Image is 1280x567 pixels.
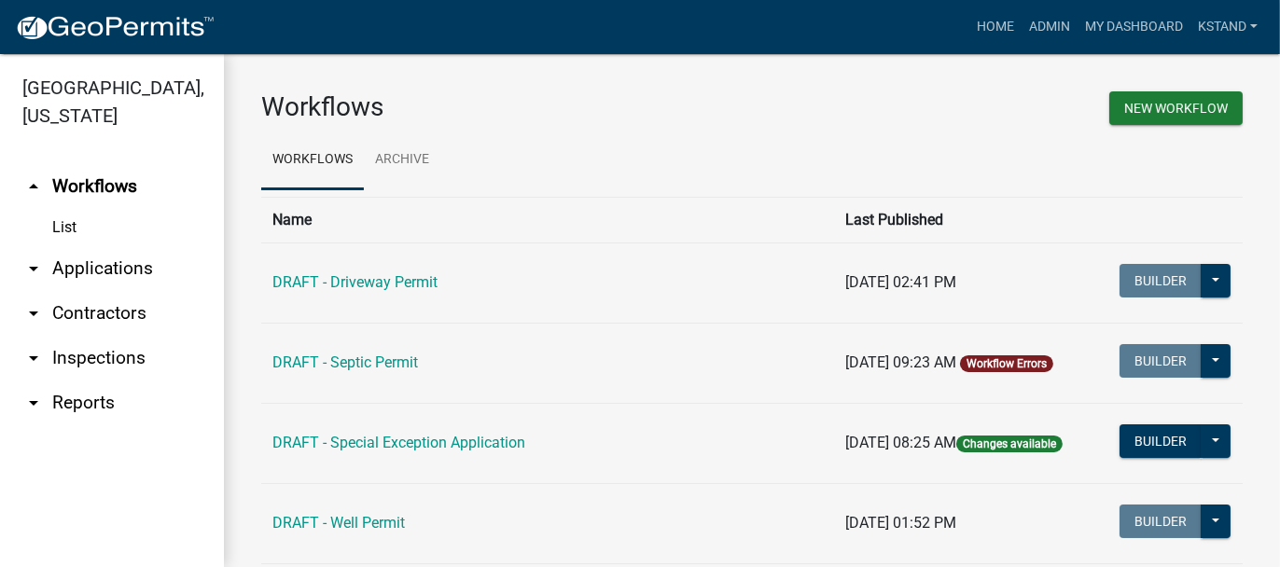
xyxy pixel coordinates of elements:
a: Workflows [261,131,364,190]
th: Name [261,197,834,242]
a: DRAFT - Driveway Permit [272,273,438,291]
button: New Workflow [1109,91,1243,125]
i: arrow_drop_up [22,175,45,198]
i: arrow_drop_down [22,392,45,414]
a: DRAFT - Special Exception Application [272,434,525,451]
a: kstand [1190,9,1265,45]
h3: Workflows [261,91,738,123]
span: [DATE] 09:23 AM [845,353,956,371]
a: My Dashboard [1078,9,1190,45]
button: Builder [1120,505,1202,538]
span: [DATE] 08:25 AM [845,434,956,451]
a: DRAFT - Well Permit [272,514,405,532]
i: arrow_drop_down [22,347,45,369]
button: Builder [1120,264,1202,297]
button: Builder [1120,344,1202,378]
a: Home [969,9,1022,45]
span: [DATE] 02:41 PM [845,273,956,291]
i: arrow_drop_down [22,257,45,280]
span: Changes available [956,436,1063,452]
i: arrow_drop_down [22,302,45,325]
a: DRAFT - Septic Permit [272,353,418,371]
span: [DATE] 01:52 PM [845,514,956,532]
a: Archive [364,131,440,190]
th: Last Published [834,197,1095,242]
a: Workflow Errors [967,357,1047,370]
a: Admin [1022,9,1078,45]
button: Builder [1120,424,1202,458]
